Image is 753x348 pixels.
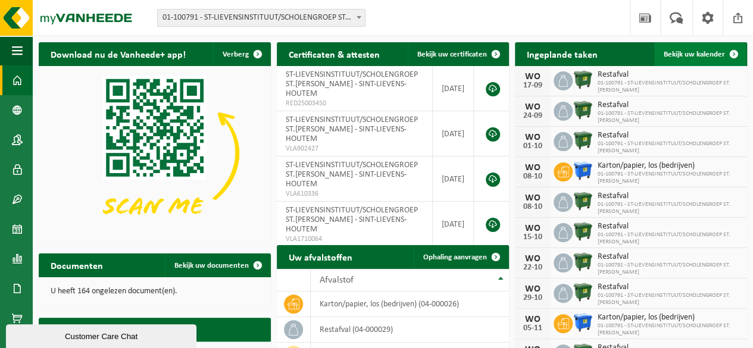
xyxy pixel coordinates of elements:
[521,284,545,294] div: WO
[573,221,593,242] img: WB-1100-HPE-GN-01
[598,201,741,215] span: 01-100791 - ST-LIEVENSINSTITUUT/SCHOLENGROEP ST.[PERSON_NAME]
[598,192,741,201] span: Restafval
[521,142,545,151] div: 01-10
[286,189,423,199] span: VLA610336
[174,262,249,269] span: Bekijk uw documenten
[573,130,593,151] img: WB-1100-HPE-GN-01
[521,224,545,233] div: WO
[311,291,509,317] td: karton/papier, los (bedrijven) (04-000026)
[515,42,610,65] h2: Ingeplande taken
[598,70,741,80] span: Restafval
[521,102,545,112] div: WO
[521,72,545,81] div: WO
[598,222,741,231] span: Restafval
[286,70,418,98] span: ST-LIEVENSINSTITUUT/SCHOLENGROEP ST.[PERSON_NAME] - SINT-LIEVENS-HOUTEM
[423,253,487,261] span: Ophaling aanvragen
[598,171,741,185] span: 01-100791 - ST-LIEVENSINSTITUUT/SCHOLENGROEP ST.[PERSON_NAME]
[521,112,545,120] div: 24-09
[521,173,545,181] div: 08-10
[521,324,545,333] div: 05-11
[521,203,545,211] div: 08-10
[598,110,741,124] span: 01-100791 - ST-LIEVENSINSTITUUT/SCHOLENGROEP ST.[PERSON_NAME]
[521,163,545,173] div: WO
[286,144,423,153] span: VLA902427
[39,318,146,341] h2: Aangevraagde taken
[414,245,508,269] a: Ophaling aanvragen
[433,66,474,111] td: [DATE]
[51,287,259,296] p: U heeft 164 ongelezen document(en).
[320,275,354,285] span: Afvalstof
[521,193,545,203] div: WO
[158,10,365,26] span: 01-100791 - ST-LIEVENSINSTITUUT/SCHOLENGROEP ST.FRANCISCUS - SINT-LIEVENS-HOUTEM
[286,234,423,244] span: VLA1710064
[521,294,545,302] div: 29-10
[521,264,545,272] div: 22-10
[598,262,741,276] span: 01-100791 - ST-LIEVENSINSTITUUT/SCHOLENGROEP ST.[PERSON_NAME]
[6,322,199,348] iframe: chat widget
[598,313,741,322] span: Karton/papier, los (bedrijven)
[664,51,725,58] span: Bekijk uw kalender
[39,42,198,65] h2: Download nu de Vanheede+ app!
[165,253,270,277] a: Bekijk uw documenten
[573,312,593,333] img: WB-1100-HPE-BE-01
[311,317,509,343] td: restafval (04-000029)
[277,245,364,268] h2: Uw afvalstoffen
[433,202,474,247] td: [DATE]
[433,156,474,202] td: [DATE]
[598,80,741,94] span: 01-100791 - ST-LIEVENSINSTITUUT/SCHOLENGROEP ST.[PERSON_NAME]
[157,9,365,27] span: 01-100791 - ST-LIEVENSINSTITUUT/SCHOLENGROEP ST.FRANCISCUS - SINT-LIEVENS-HOUTEM
[521,233,545,242] div: 15-10
[521,133,545,142] div: WO
[573,191,593,211] img: WB-1100-HPE-GN-01
[573,70,593,90] img: WB-1100-HPE-GN-01
[598,140,741,155] span: 01-100791 - ST-LIEVENSINSTITUUT/SCHOLENGROEP ST.[PERSON_NAME]
[598,161,741,171] span: Karton/papier, los (bedrijven)
[521,315,545,324] div: WO
[39,66,271,240] img: Download de VHEPlus App
[223,51,249,58] span: Verberg
[277,42,392,65] h2: Certificaten & attesten
[39,253,115,277] h2: Documenten
[598,131,741,140] span: Restafval
[433,111,474,156] td: [DATE]
[286,99,423,108] span: RED25003450
[417,51,487,58] span: Bekijk uw certificaten
[573,282,593,302] img: WB-1100-HPE-GN-01
[286,115,418,143] span: ST-LIEVENSINSTITUUT/SCHOLENGROEP ST.[PERSON_NAME] - SINT-LIEVENS-HOUTEM
[286,161,418,189] span: ST-LIEVENSINSTITUUT/SCHOLENGROEP ST.[PERSON_NAME] - SINT-LIEVENS-HOUTEM
[573,100,593,120] img: WB-1100-HPE-GN-01
[654,42,746,66] a: Bekijk uw kalender
[573,161,593,181] img: WB-1100-HPE-BE-01
[598,231,741,246] span: 01-100791 - ST-LIEVENSINSTITUUT/SCHOLENGROEP ST.[PERSON_NAME]
[408,42,508,66] a: Bekijk uw certificaten
[598,252,741,262] span: Restafval
[573,252,593,272] img: WB-1100-HPE-GN-01
[521,81,545,90] div: 17-09
[521,254,545,264] div: WO
[598,283,741,292] span: Restafval
[598,101,741,110] span: Restafval
[213,42,270,66] button: Verberg
[598,322,741,337] span: 01-100791 - ST-LIEVENSINSTITUUT/SCHOLENGROEP ST.[PERSON_NAME]
[286,206,418,234] span: ST-LIEVENSINSTITUUT/SCHOLENGROEP ST.[PERSON_NAME] - SINT-LIEVENS-HOUTEM
[598,292,741,306] span: 01-100791 - ST-LIEVENSINSTITUUT/SCHOLENGROEP ST.[PERSON_NAME]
